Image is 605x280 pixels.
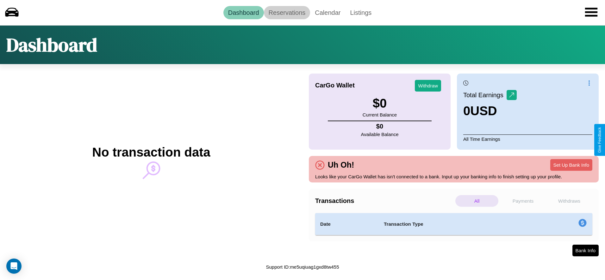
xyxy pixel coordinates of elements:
p: Available Balance [361,130,399,139]
button: Withdraw [415,80,441,92]
button: Bank Info [572,245,599,256]
p: Payments [502,195,545,207]
button: Set Up Bank Info [550,159,592,171]
a: Dashboard [223,6,264,19]
h2: No transaction data [92,145,210,159]
div: Open Intercom Messenger [6,259,22,274]
a: Reservations [264,6,310,19]
h4: Transaction Type [384,220,527,228]
a: Calendar [310,6,345,19]
p: Looks like your CarGo Wallet has isn't connected to a bank. Input up your banking info to finish ... [315,172,592,181]
h4: $ 0 [361,123,399,130]
h4: CarGo Wallet [315,82,355,89]
a: Listings [345,6,376,19]
p: All Time Earnings [463,134,592,143]
p: All [455,195,498,207]
p: Current Balance [363,110,397,119]
p: Support ID: me5uqiuag1gxd8tw455 [266,263,339,271]
h4: Transactions [315,197,454,205]
h4: Date [320,220,374,228]
div: Give Feedback [597,127,602,153]
h3: 0 USD [463,104,517,118]
table: simple table [315,213,592,235]
p: Total Earnings [463,89,507,101]
h4: Uh Oh! [325,160,357,170]
p: Withdraws [548,195,591,207]
h1: Dashboard [6,32,97,58]
h3: $ 0 [363,96,397,110]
